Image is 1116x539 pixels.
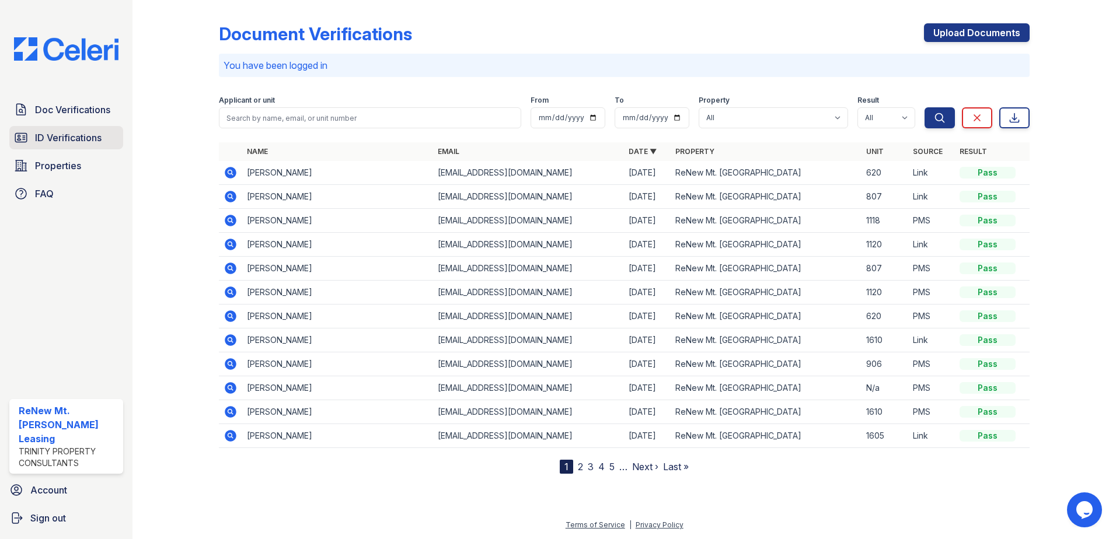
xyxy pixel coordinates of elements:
button: Sign out [5,506,128,530]
a: Date ▼ [629,147,657,156]
td: [PERSON_NAME] [242,257,433,281]
td: [EMAIL_ADDRESS][DOMAIN_NAME] [433,376,624,400]
td: 1610 [862,328,908,352]
img: CE_Logo_Blue-a8612792a0a2168367f1c8372b55b34899dd931a85d93a1a3d3e32e68fde9ad4.png [5,37,128,61]
td: 620 [862,304,908,328]
td: Link [908,328,955,352]
a: Source [913,147,943,156]
a: Unit [866,147,884,156]
td: ReNew Mt. [GEOGRAPHIC_DATA] [671,424,862,448]
div: ReNew Mt. [PERSON_NAME] Leasing [19,404,118,446]
label: From [531,96,549,105]
td: ReNew Mt. [GEOGRAPHIC_DATA] [671,185,862,209]
label: Property [699,96,730,105]
div: Trinity Property Consultants [19,446,118,469]
td: ReNew Mt. [GEOGRAPHIC_DATA] [671,352,862,376]
td: [DATE] [624,304,671,328]
a: Email [438,147,459,156]
td: [PERSON_NAME] [242,161,433,185]
span: Sign out [30,511,66,525]
div: 1 [560,460,573,474]
a: Upload Documents [924,23,1030,42]
a: 2 [578,461,583,473]
td: PMS [908,257,955,281]
td: [PERSON_NAME] [242,424,433,448]
a: Account [5,478,128,502]
td: [EMAIL_ADDRESS][DOMAIN_NAME] [433,161,624,185]
td: 807 [862,185,908,209]
div: Pass [960,382,1016,394]
td: [EMAIL_ADDRESS][DOMAIN_NAME] [433,424,624,448]
td: Link [908,161,955,185]
td: [PERSON_NAME] [242,352,433,376]
td: [EMAIL_ADDRESS][DOMAIN_NAME] [433,185,624,209]
td: [PERSON_NAME] [242,233,433,257]
td: [EMAIL_ADDRESS][DOMAIN_NAME] [433,352,624,376]
td: [DATE] [624,209,671,233]
td: PMS [908,281,955,304]
div: Pass [960,215,1016,226]
td: 1120 [862,233,908,257]
td: [EMAIL_ADDRESS][DOMAIN_NAME] [433,257,624,281]
td: 1605 [862,424,908,448]
td: [EMAIL_ADDRESS][DOMAIN_NAME] [433,281,624,304]
span: Properties [35,159,81,173]
div: Pass [960,430,1016,442]
td: Link [908,233,955,257]
td: PMS [908,304,955,328]
div: Pass [960,358,1016,370]
div: Pass [960,262,1016,274]
td: ReNew Mt. [GEOGRAPHIC_DATA] [671,328,862,352]
label: To [615,96,624,105]
td: [PERSON_NAME] [242,281,433,304]
a: Name [247,147,268,156]
td: [PERSON_NAME] [242,304,433,328]
span: Doc Verifications [35,103,110,117]
div: Pass [960,239,1016,250]
div: Document Verifications [219,23,412,44]
p: You have been logged in [224,58,1025,72]
td: [EMAIL_ADDRESS][DOMAIN_NAME] [433,400,624,424]
td: 1118 [862,209,908,233]
td: 1610 [862,400,908,424]
a: Next › [632,461,658,473]
a: Property [675,147,714,156]
td: [DATE] [624,424,671,448]
td: [DATE] [624,400,671,424]
span: FAQ [35,187,54,201]
td: [PERSON_NAME] [242,328,433,352]
td: [DATE] [624,352,671,376]
td: [PERSON_NAME] [242,185,433,209]
td: [PERSON_NAME] [242,376,433,400]
td: ReNew Mt. [GEOGRAPHIC_DATA] [671,281,862,304]
td: [DATE] [624,257,671,281]
td: PMS [908,352,955,376]
td: ReNew Mt. [GEOGRAPHIC_DATA] [671,376,862,400]
a: Privacy Policy [636,520,683,529]
td: ReNew Mt. [GEOGRAPHIC_DATA] [671,400,862,424]
span: … [619,460,627,474]
div: Pass [960,191,1016,202]
div: Pass [960,406,1016,418]
td: ReNew Mt. [GEOGRAPHIC_DATA] [671,209,862,233]
span: Account [30,483,67,497]
td: [DATE] [624,185,671,209]
td: 620 [862,161,908,185]
td: ReNew Mt. [GEOGRAPHIC_DATA] [671,161,862,185]
span: ID Verifications [35,131,102,145]
td: [DATE] [624,161,671,185]
td: 807 [862,257,908,281]
div: Pass [960,310,1016,322]
a: Result [960,147,987,156]
td: [DATE] [624,281,671,304]
td: [EMAIL_ADDRESS][DOMAIN_NAME] [433,328,624,352]
td: 1120 [862,281,908,304]
td: [EMAIL_ADDRESS][DOMAIN_NAME] [433,304,624,328]
div: | [629,520,632,529]
td: [EMAIL_ADDRESS][DOMAIN_NAME] [433,233,624,257]
td: [DATE] [624,233,671,257]
td: PMS [908,400,955,424]
a: Last » [663,461,689,473]
div: Pass [960,334,1016,346]
a: Properties [9,154,123,177]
